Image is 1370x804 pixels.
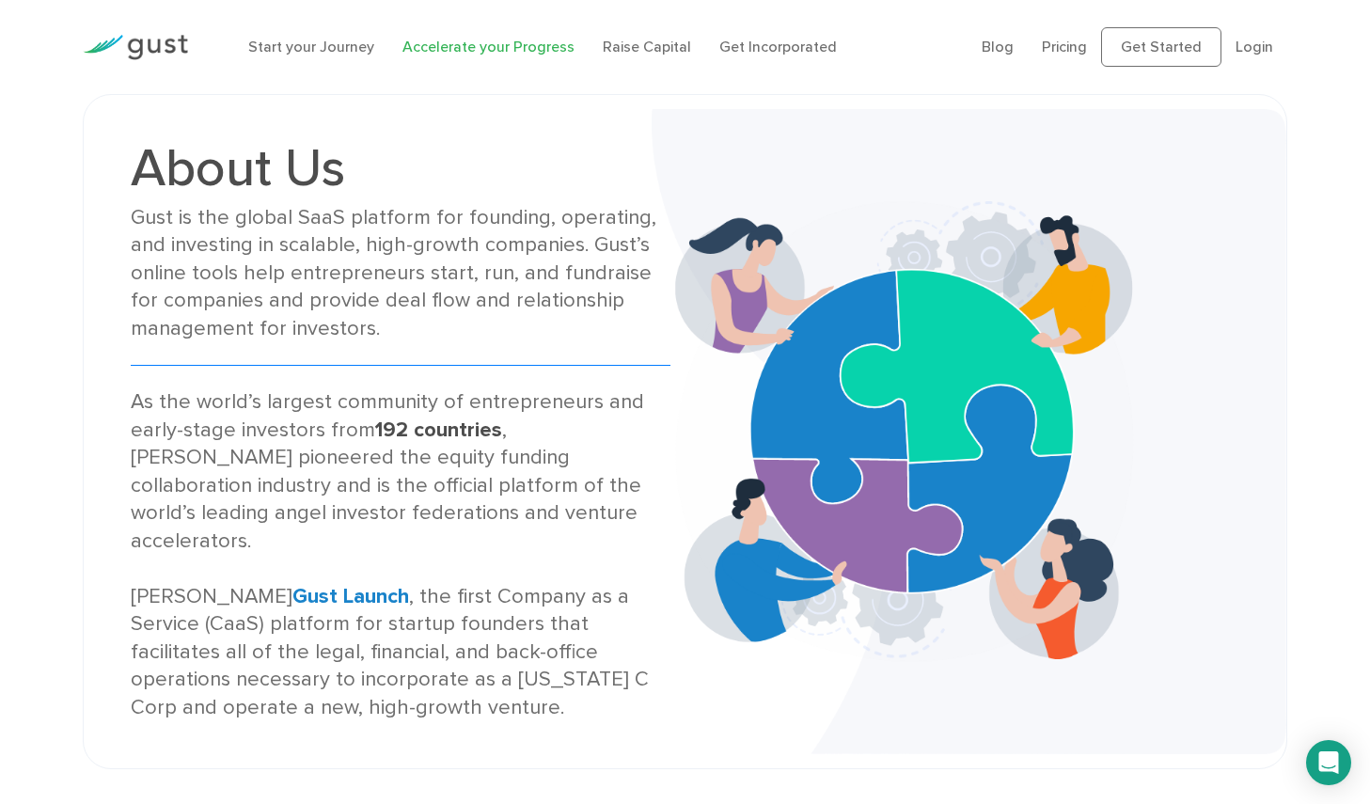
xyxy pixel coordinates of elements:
[131,204,671,342] div: Gust is the global SaaS platform for founding, operating, and investing in scalable, high-growth ...
[1101,27,1221,67] a: Get Started
[131,388,671,721] div: As the world’s largest community of entrepreneurs and early-stage investors from , [PERSON_NAME] ...
[1306,740,1351,785] div: Open Intercom Messenger
[248,38,374,55] a: Start your Journey
[652,109,1286,754] img: About Us Banner Bg
[131,142,671,195] h1: About Us
[1042,38,1087,55] a: Pricing
[375,418,502,442] strong: 192 countries
[982,38,1014,55] a: Blog
[1236,38,1273,55] a: Login
[292,584,409,608] a: Gust Launch
[603,38,691,55] a: Raise Capital
[83,35,188,60] img: Gust Logo
[402,38,575,55] a: Accelerate your Progress
[719,38,837,55] a: Get Incorporated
